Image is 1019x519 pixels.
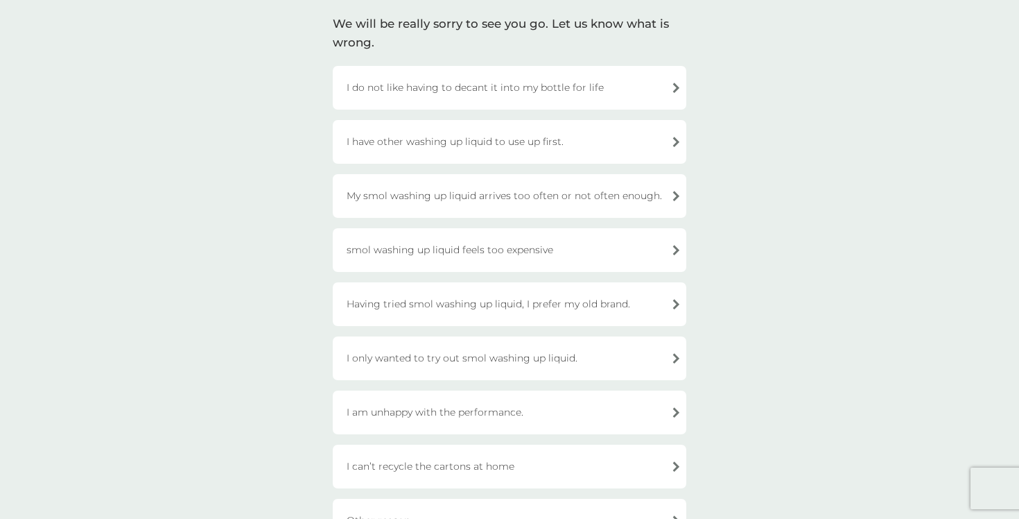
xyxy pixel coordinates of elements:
[333,66,686,110] div: I do not like having to decant it into my bottle for life
[333,445,686,488] div: I can’t recycle the cartons at home
[333,174,686,218] div: My smol washing up liquid arrives too often or not often enough.
[333,228,686,272] div: smol washing up liquid feels too expensive
[333,391,686,434] div: I am unhappy with the performance.
[333,337,686,380] div: I only wanted to try out smol washing up liquid.
[333,282,686,326] div: Having tried smol washing up liquid, I prefer my old brand.
[333,120,686,164] div: I have other washing up liquid to use up first.
[333,15,686,52] div: We will be really sorry to see you go. Let us know what is wrong.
